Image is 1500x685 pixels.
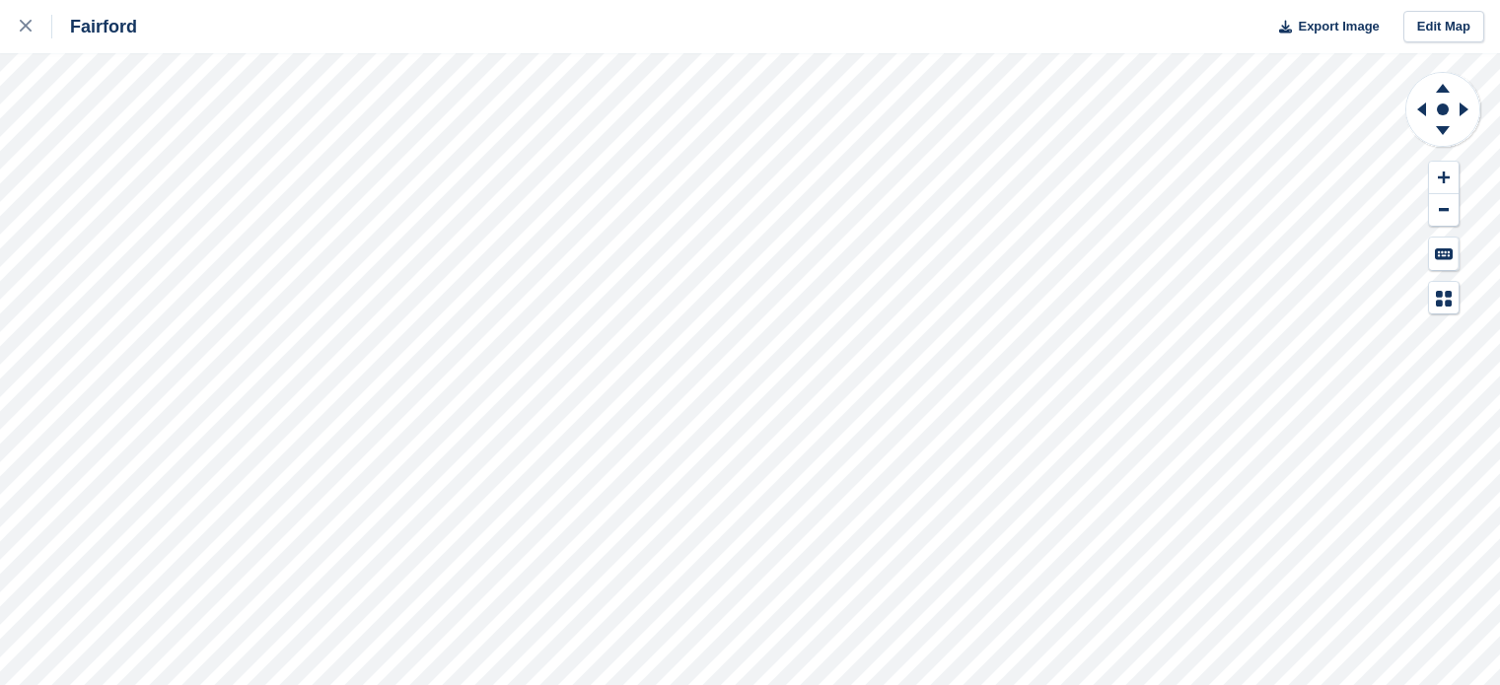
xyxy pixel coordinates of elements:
[1429,238,1459,270] button: Keyboard Shortcuts
[1429,282,1459,314] button: Map Legend
[1429,162,1459,194] button: Zoom In
[1298,17,1379,36] span: Export Image
[1403,11,1484,43] a: Edit Map
[52,15,137,38] div: Fairford
[1267,11,1380,43] button: Export Image
[1429,194,1459,227] button: Zoom Out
